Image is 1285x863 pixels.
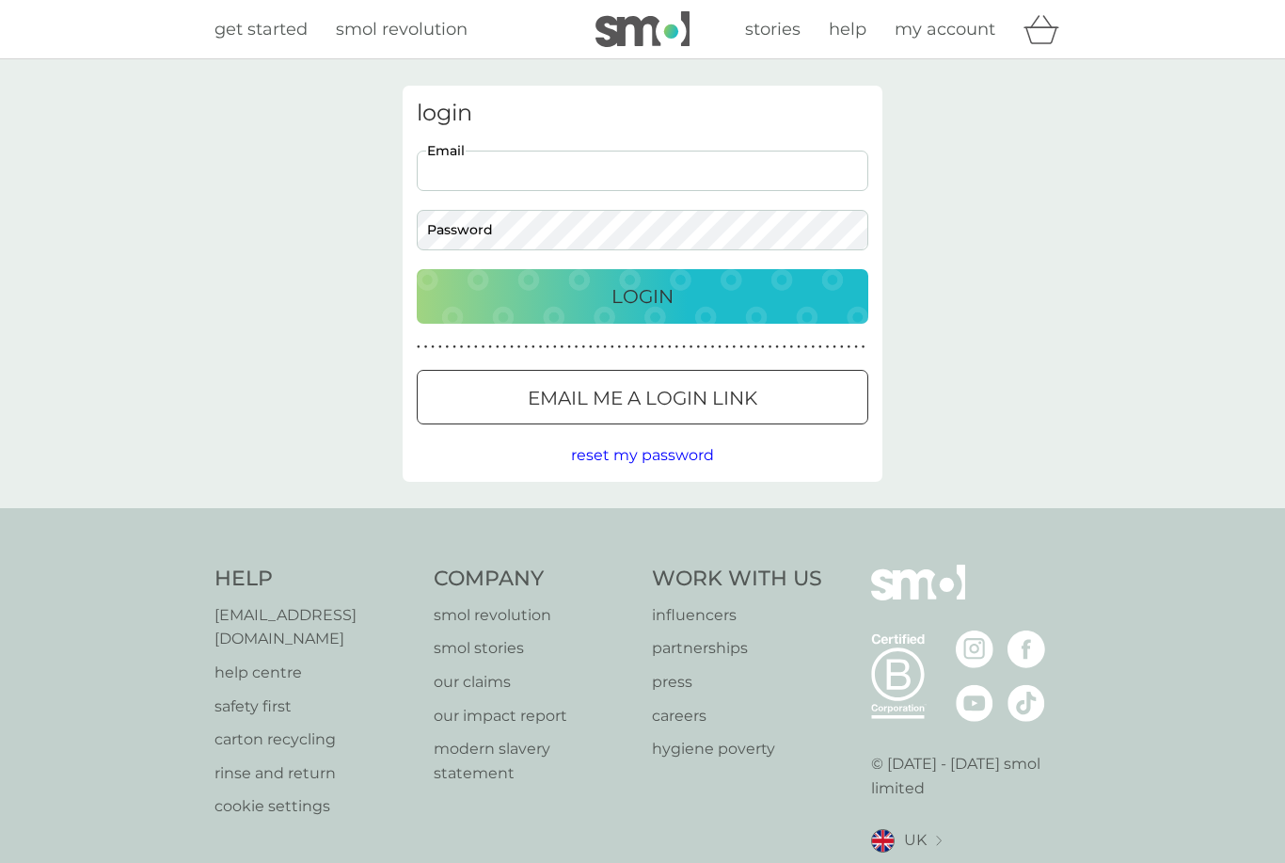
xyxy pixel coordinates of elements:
[595,11,690,47] img: smol
[725,343,729,352] p: ●
[214,695,415,719] a: safety first
[854,343,858,352] p: ●
[682,343,686,352] p: ●
[1023,10,1071,48] div: basket
[704,343,707,352] p: ●
[214,661,415,685] a: help centre
[790,343,794,352] p: ●
[467,343,470,352] p: ●
[675,343,679,352] p: ●
[214,761,415,786] a: rinse and return
[654,343,658,352] p: ●
[434,670,634,695] p: our claims
[711,343,715,352] p: ●
[739,343,743,352] p: ●
[214,19,308,40] span: get started
[804,343,808,352] p: ●
[936,836,942,846] img: select a new location
[745,19,801,40] span: stories
[775,343,779,352] p: ●
[625,343,628,352] p: ●
[797,343,801,352] p: ●
[460,343,464,352] p: ●
[829,19,866,40] span: help
[452,343,456,352] p: ●
[567,343,571,352] p: ●
[561,343,564,352] p: ●
[446,343,450,352] p: ●
[434,704,634,728] a: our impact report
[424,343,428,352] p: ●
[745,16,801,43] a: stories
[652,603,822,628] a: influencers
[474,343,478,352] p: ●
[528,383,757,413] p: Email me a login link
[611,343,614,352] p: ●
[904,828,927,853] span: UK
[639,343,642,352] p: ●
[690,343,693,352] p: ●
[895,16,995,43] a: my account
[336,19,468,40] span: smol revolution
[871,752,1071,800] p: © [DATE] - [DATE] smol limited
[652,704,822,728] a: careers
[603,343,607,352] p: ●
[826,343,830,352] p: ●
[214,16,308,43] a: get started
[632,343,636,352] p: ●
[417,269,868,324] button: Login
[589,343,593,352] p: ●
[546,343,549,352] p: ●
[652,670,822,695] a: press
[618,343,622,352] p: ●
[496,343,500,352] p: ●
[503,343,507,352] p: ●
[581,343,585,352] p: ●
[214,794,415,819] p: cookie settings
[214,603,415,651] a: [EMAIL_ADDRESS][DOMAIN_NAME]
[862,343,865,352] p: ●
[611,281,674,312] p: Login
[747,343,751,352] p: ●
[871,565,965,629] img: smol
[431,343,435,352] p: ●
[434,737,634,785] a: modern slavery statement
[553,343,557,352] p: ●
[214,565,415,594] h4: Help
[510,343,514,352] p: ●
[895,19,995,40] span: my account
[434,636,634,661] a: smol stories
[811,343,815,352] p: ●
[524,343,528,352] p: ●
[214,727,415,752] a: carton recycling
[434,565,634,594] h4: Company
[652,737,822,761] a: hygiene poverty
[417,343,420,352] p: ●
[571,443,714,468] button: reset my password
[818,343,822,352] p: ●
[1007,684,1045,722] img: visit the smol Tiktok page
[646,343,650,352] p: ●
[696,343,700,352] p: ●
[829,16,866,43] a: help
[783,343,786,352] p: ●
[434,603,634,628] a: smol revolution
[761,343,765,352] p: ●
[848,343,851,352] p: ●
[652,636,822,661] a: partnerships
[575,343,579,352] p: ●
[1007,631,1045,668] img: visit the smol Facebook page
[668,343,672,352] p: ●
[517,343,521,352] p: ●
